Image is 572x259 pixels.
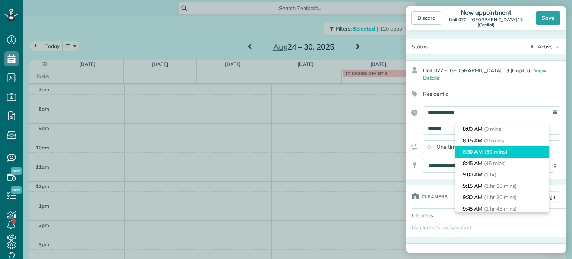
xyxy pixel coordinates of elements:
[443,17,529,28] div: Unit 077 - [GEOGRAPHIC_DATA] 13 (Capital)
[455,169,549,180] li: 9:00 AM
[455,192,549,203] li: 9:30 AM
[411,11,441,25] div: Discard
[455,123,549,135] li: 8:00 AM
[484,194,516,200] span: (1 hr 30 mins)
[484,126,503,132] span: (0 mins)
[406,88,560,100] div: Residential
[531,67,532,74] span: ·
[455,203,549,215] li: 9:45 AM
[484,205,516,212] span: (1 hr 45 mins)
[436,143,458,150] span: One time
[484,160,506,167] span: (45 mins)
[406,39,433,54] div: Status
[484,171,496,178] span: (1 hr)
[412,224,471,231] span: No cleaners assigned yet
[455,135,549,146] li: 8:15 AM
[423,64,566,85] div: Unit 077 - [GEOGRAPHIC_DATA] 13 (Capital)
[455,158,549,169] li: 8:45 AM
[422,185,448,208] h3: Cleaners
[455,146,549,158] li: 8:30 AM
[484,148,508,155] span: (30 mins)
[455,180,549,192] li: 9:15 AM
[536,11,560,25] div: Save
[443,9,529,16] div: New appointment
[11,186,22,194] span: New
[406,209,458,222] div: Cleaners
[427,145,430,149] input: One time
[538,43,553,50] div: Active
[11,167,22,175] span: New
[484,183,516,189] span: (1 hr 15 mins)
[484,137,506,144] span: (15 mins)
